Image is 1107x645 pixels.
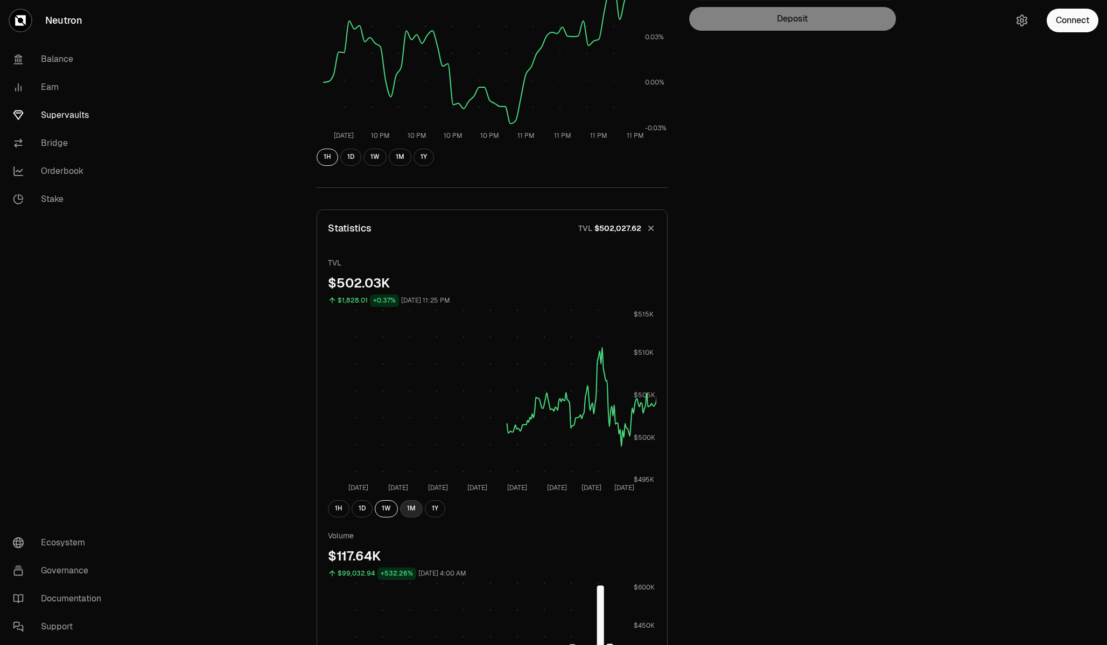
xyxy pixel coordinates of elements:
tspan: 10 PM [371,131,390,140]
a: Support [4,613,116,641]
button: 1Y [425,500,445,517]
div: +532.26% [377,567,416,580]
div: [DATE] 11:25 PM [401,295,450,307]
tspan: [DATE] [507,483,527,492]
a: Orderbook [4,157,116,185]
div: $1,828.01 [338,295,368,307]
p: Volume [328,530,656,541]
tspan: $450K [634,621,655,630]
button: StatisticsTVL$502,027.62 [317,210,667,247]
div: [DATE] 4:00 AM [418,567,466,580]
tspan: 0.00% [645,78,664,87]
button: 1Y [414,149,434,166]
a: Ecosystem [4,529,116,557]
tspan: 10 PM [408,131,426,140]
tspan: 11 PM [554,131,571,140]
button: 1D [352,500,373,517]
tspan: -0.03% [645,124,667,132]
tspan: $600K [634,583,655,592]
p: TVL [328,257,656,268]
tspan: [DATE] [467,483,487,492]
tspan: 11 PM [517,131,535,140]
tspan: $515K [634,310,654,319]
tspan: $500K [634,433,655,441]
a: Stake [4,185,116,213]
span: $502,027.62 [594,223,641,234]
tspan: 11 PM [627,131,644,140]
button: 1D [340,149,361,166]
button: 1H [328,500,349,517]
tspan: [DATE] [388,483,408,492]
button: 1M [400,500,423,517]
tspan: 11 PM [590,131,607,140]
tspan: [DATE] [547,483,567,492]
a: Bridge [4,129,116,157]
tspan: $505K [634,391,655,399]
tspan: $510K [634,348,654,357]
button: Connect [1047,9,1098,32]
tspan: 10 PM [444,131,463,140]
tspan: [DATE] [348,483,368,492]
button: 1W [375,500,398,517]
a: Governance [4,557,116,585]
a: Earn [4,73,116,101]
button: 1W [363,149,387,166]
p: TVL [578,223,592,234]
div: $117.64K [328,548,656,565]
a: Balance [4,45,116,73]
tspan: [DATE] [334,131,354,140]
tspan: 0.03% [645,33,664,41]
div: $99,032.94 [338,567,375,580]
tspan: [DATE] [428,483,448,492]
tspan: [DATE] [614,483,634,492]
a: Documentation [4,585,116,613]
tspan: [DATE] [581,483,601,492]
div: +0.37% [370,295,399,307]
button: 1M [389,149,411,166]
button: 1H [317,149,338,166]
tspan: 10 PM [480,131,499,140]
tspan: $495K [634,475,654,484]
div: $502.03K [328,275,656,292]
p: Statistics [328,221,372,236]
a: Supervaults [4,101,116,129]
